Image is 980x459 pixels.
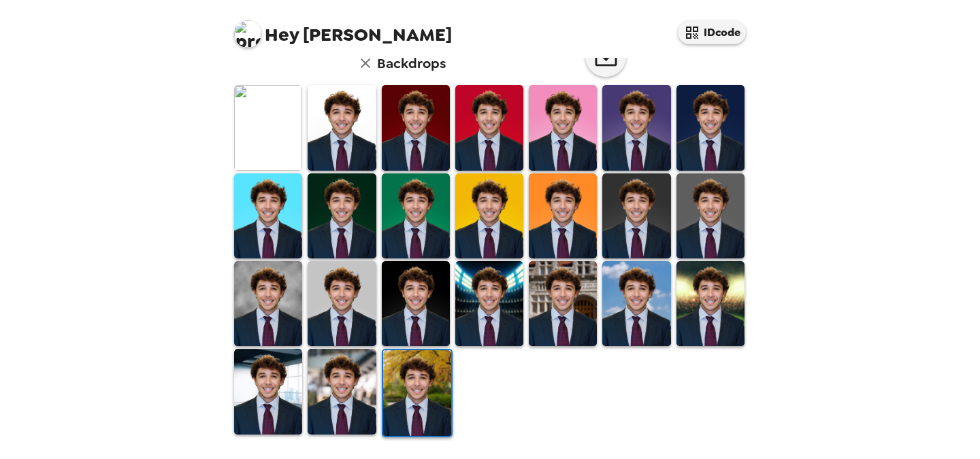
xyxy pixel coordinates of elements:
img: profile pic [234,20,261,48]
span: [PERSON_NAME] [234,14,452,44]
span: Hey [265,22,299,47]
h6: Backdrops [377,52,446,74]
button: IDcode [678,20,746,44]
img: Original [234,85,302,170]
